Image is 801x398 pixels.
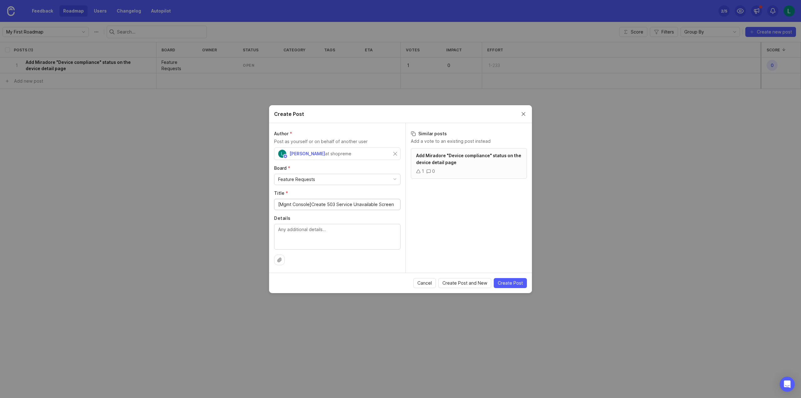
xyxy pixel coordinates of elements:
[274,190,288,196] span: Title (required)
[520,111,527,117] button: Close create post modal
[411,138,527,144] p: Add a vote to an existing post instead
[274,215,400,221] label: Details
[413,278,436,288] button: Cancel
[274,110,304,118] h2: Create Post
[411,131,527,137] h3: Similar posts
[416,153,521,165] span: Add Miradore "Device compliance" status on the device detail page
[498,280,523,286] span: Create Post
[274,165,290,171] span: Board (required)
[442,280,487,286] span: Create Post and New
[411,148,527,179] a: Add Miradore "Device compliance" status on the device detail page10
[780,377,795,392] div: Open Intercom Messenger
[274,138,400,145] p: Post as yourself or on behalf of another user
[494,278,527,288] button: Create Post
[325,150,351,157] div: at shopreme
[289,151,325,156] span: [PERSON_NAME]
[417,280,432,286] span: Cancel
[278,176,315,183] div: Feature Requests
[278,201,396,208] input: Short, descriptive title
[278,150,286,158] img: Lucrecia Ferreyra
[274,131,292,136] span: Author (required)
[283,154,288,158] img: member badge
[438,278,491,288] button: Create Post and New
[432,168,435,175] div: 0
[422,168,424,175] div: 1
